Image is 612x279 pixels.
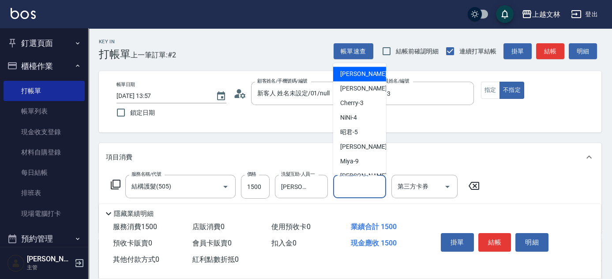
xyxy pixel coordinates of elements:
[515,233,548,252] button: 明細
[532,9,560,20] div: 上越文林
[281,171,315,177] label: 洗髮互助-人員一
[131,171,161,177] label: 服務名稱/代號
[4,204,85,224] a: 現場電腦打卡
[478,233,511,252] button: 結帳
[4,32,85,55] button: 釘選頁面
[536,43,564,60] button: 結帳
[116,81,135,88] label: 帳單日期
[340,172,396,181] span: [PERSON_NAME] -10
[334,43,373,60] button: 帳單速查
[440,180,454,194] button: Open
[7,254,25,272] img: Person
[340,157,359,166] span: Miya -9
[113,255,159,264] span: 其他付款方式 0
[340,99,364,108] span: Cherry -3
[192,222,225,231] span: 店販消費 0
[340,84,392,94] span: [PERSON_NAME] -2
[113,222,157,231] span: 服務消費 1500
[4,227,85,250] button: 預約管理
[567,6,601,23] button: 登出
[210,86,232,107] button: Choose date, selected date is 2025-10-15
[496,5,514,23] button: save
[4,162,85,183] a: 每日結帳
[4,142,85,162] a: 材料自購登錄
[271,239,297,247] span: 扣入金 0
[4,101,85,121] a: 帳單列表
[569,43,597,60] button: 明細
[340,70,392,79] span: [PERSON_NAME] -1
[247,171,256,177] label: 價格
[340,143,392,152] span: [PERSON_NAME] -8
[116,89,207,103] input: YYYY/MM/DD hh:mm
[396,47,439,56] span: 結帳前確認明細
[370,78,409,84] label: 服務人員姓名/編號
[106,153,132,162] p: 項目消費
[113,239,152,247] span: 預收卡販賣 0
[351,222,397,231] span: 業績合計 1500
[503,43,532,60] button: 掛單
[459,47,496,56] span: 連續打單結帳
[518,5,564,23] button: 上越文林
[441,233,474,252] button: 掛單
[99,143,601,171] div: 項目消費
[271,222,311,231] span: 使用預收卡 0
[4,183,85,203] a: 排班表
[481,82,500,99] button: 指定
[114,209,154,219] p: 隱藏業績明細
[257,78,308,84] label: 顧客姓名/手機號碼/編號
[499,82,524,99] button: 不指定
[340,128,358,137] span: 昭君 -5
[192,255,239,264] span: 紅利點數折抵 0
[131,49,176,60] span: 上一筆訂單:#2
[130,108,155,117] span: 鎖定日期
[27,255,72,264] h5: [PERSON_NAME]
[218,180,233,194] button: Open
[99,39,131,45] h2: Key In
[99,48,131,60] h3: 打帳單
[27,264,72,271] p: 主管
[340,113,357,123] span: NiNi -4
[192,239,232,247] span: 會員卡販賣 0
[4,55,85,78] button: 櫃檯作業
[4,81,85,101] a: 打帳單
[11,8,36,19] img: Logo
[4,122,85,142] a: 現金收支登錄
[351,239,397,247] span: 現金應收 1500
